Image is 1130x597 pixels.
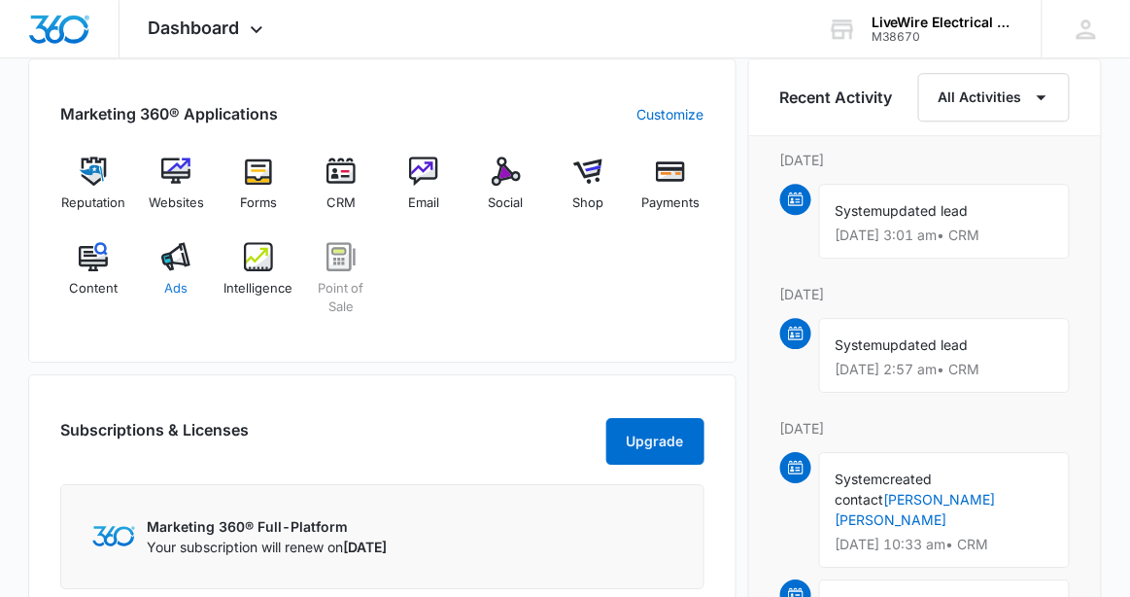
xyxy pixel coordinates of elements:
[408,193,439,213] span: Email
[69,279,118,298] span: Content
[149,18,240,38] span: Dashboard
[92,526,135,546] img: Marketing 360 Logo
[780,150,1070,170] p: [DATE]
[143,157,210,227] a: Websites
[606,418,704,465] button: Upgrade
[872,15,1013,30] div: account name
[143,242,210,331] a: Ads
[225,242,292,331] a: Intelligence
[149,193,204,213] span: Websites
[836,363,1053,376] p: [DATE] 2:57 am • CRM
[60,242,127,331] a: Content
[780,86,893,109] h6: Recent Activity
[637,157,704,227] a: Payments
[836,336,883,353] span: System
[918,73,1070,122] button: All Activities
[489,193,524,213] span: Social
[308,242,375,331] a: Point of Sale
[61,193,125,213] span: Reputation
[308,157,375,227] a: CRM
[883,336,969,353] span: updated lead
[390,157,457,227] a: Email
[641,193,700,213] span: Payments
[836,491,996,528] a: [PERSON_NAME] [PERSON_NAME]
[780,418,1070,439] p: [DATE]
[225,157,292,227] a: Forms
[555,157,622,227] a: Shop
[637,104,704,124] a: Customize
[60,418,249,457] h2: Subscriptions & Licenses
[572,193,603,213] span: Shop
[308,279,375,317] span: Point of Sale
[883,202,969,219] span: updated lead
[326,193,356,213] span: CRM
[147,537,387,557] p: Your subscription will renew on
[147,516,387,537] p: Marketing 360® Full-Platform
[240,193,277,213] span: Forms
[164,279,188,298] span: Ads
[224,279,293,298] span: Intelligence
[343,539,387,555] span: [DATE]
[872,30,1013,44] div: account id
[60,102,278,125] h2: Marketing 360® Applications
[836,228,1053,242] p: [DATE] 3:01 am • CRM
[472,157,539,227] a: Social
[780,284,1070,304] p: [DATE]
[836,471,883,487] span: System
[836,202,883,219] span: System
[836,471,933,508] span: created contact
[60,157,127,227] a: Reputation
[836,538,1053,551] p: [DATE] 10:33 am • CRM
